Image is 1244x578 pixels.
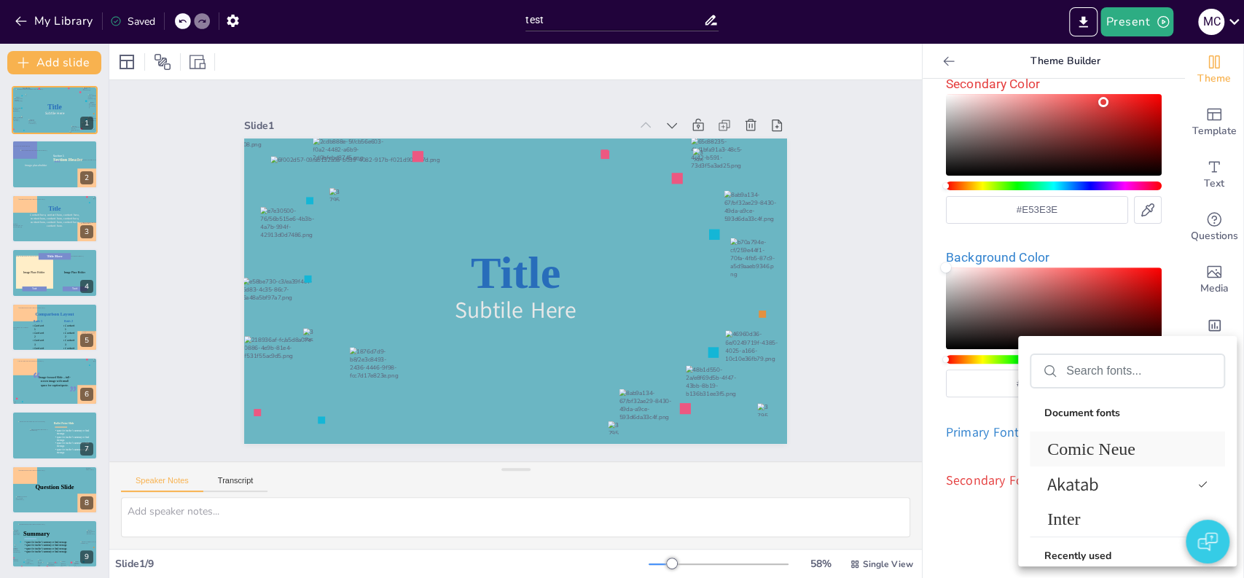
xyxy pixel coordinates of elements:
[1047,440,1202,459] span: Comic Neue
[1066,364,1212,378] input: Search fonts...
[1047,472,1192,496] span: Akatab
[1030,537,1225,574] div: Recently used
[1047,509,1202,529] span: Inter
[1030,394,1225,431] div: Document fonts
